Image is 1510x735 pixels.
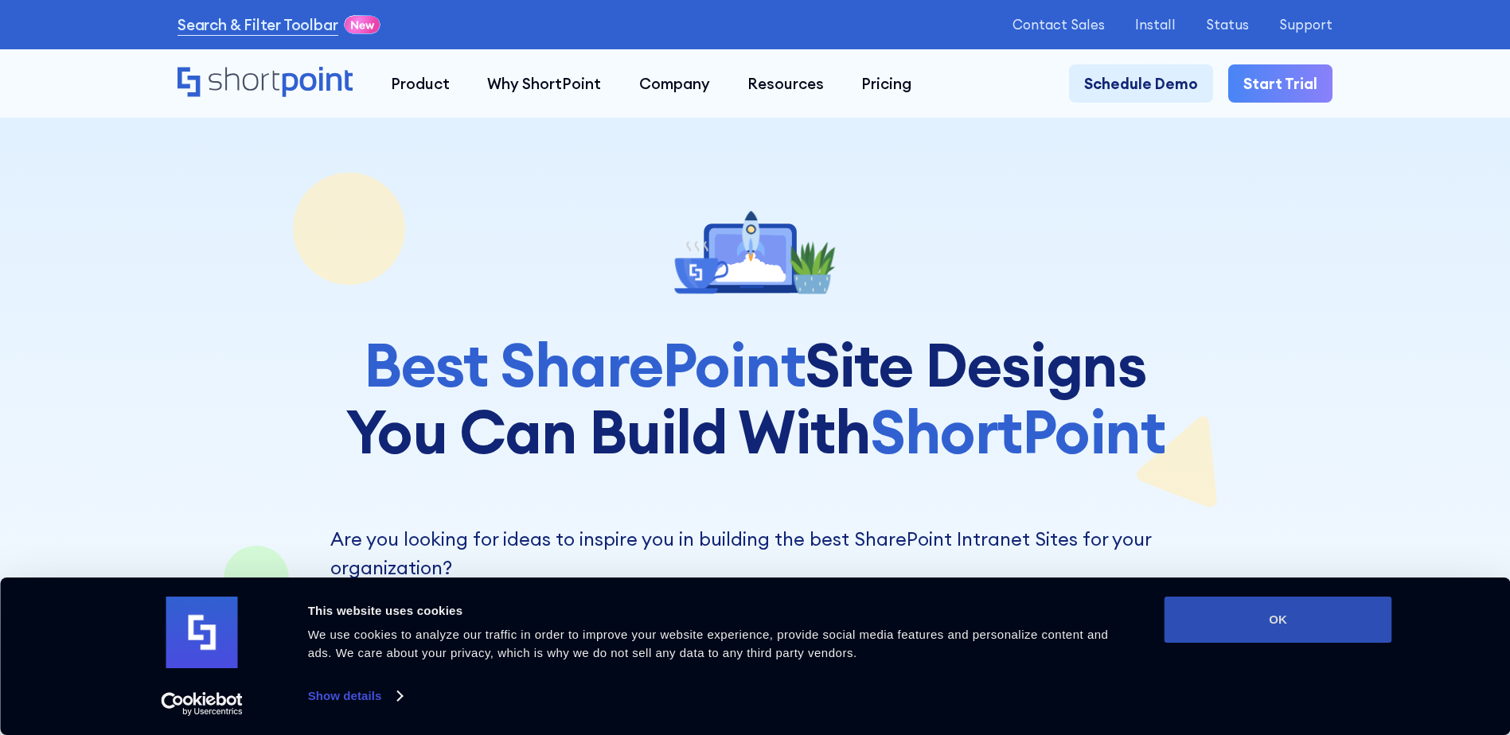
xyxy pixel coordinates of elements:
[1165,597,1392,643] button: OK
[1069,64,1213,102] a: Schedule Demo
[469,64,620,102] a: Why ShortPoint
[1206,17,1249,32] a: Status
[1135,17,1176,32] a: Install
[747,72,824,95] div: Resources
[308,601,1129,620] div: This website uses cookies
[178,67,353,99] a: Home
[639,72,710,95] div: Company
[166,597,238,668] img: logo
[308,628,1109,659] span: We use cookies to analyze our traffic in order to improve your website experience, provide social...
[870,393,1165,469] span: ShortPoint
[330,332,1180,465] h1: Site Designs You Can Build With
[364,326,805,402] span: Best SharePoint
[308,684,402,708] a: Show details
[487,72,601,95] div: Why ShortPoint
[372,64,468,102] a: Product
[178,14,338,36] a: Search & Filter Toolbar
[1279,17,1332,32] a: Support
[132,692,271,716] a: Usercentrics Cookiebot - opens in a new window
[1228,64,1332,102] a: Start Trial
[620,64,728,102] a: Company
[728,64,842,102] a: Resources
[391,72,450,95] div: Product
[1223,550,1510,735] iframe: Chat Widget
[861,72,911,95] div: Pricing
[843,64,931,102] a: Pricing
[1013,17,1105,32] a: Contact Sales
